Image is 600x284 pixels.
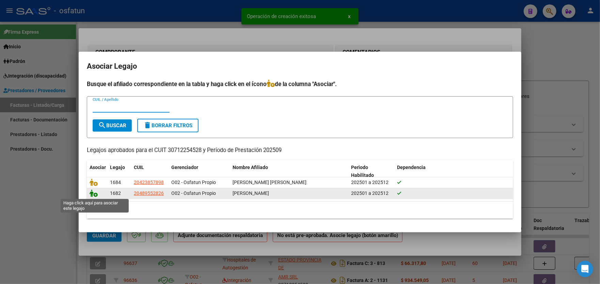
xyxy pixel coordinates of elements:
span: BUTORI CALVO LEANDRO JAVIER [233,180,306,185]
span: CUIL [134,165,144,170]
span: Nombre Afiliado [233,165,268,170]
span: 20489552826 [134,190,164,196]
span: Asociar [90,165,106,170]
button: Buscar [93,119,132,132]
mat-icon: delete [143,121,152,129]
span: RODRIGUEZ EZEQUIEL AUGUSTO [233,190,269,196]
datatable-header-cell: Gerenciador [169,160,230,183]
span: Dependencia [397,165,426,170]
div: 2 registros [87,202,513,219]
span: Buscar [98,122,126,129]
div: Open Intercom Messenger [577,261,593,277]
div: 202501 a 202512 [351,179,392,186]
mat-icon: search [98,121,106,129]
span: 1684 [110,180,121,185]
span: 20423857898 [134,180,164,185]
datatable-header-cell: CUIL [131,160,169,183]
span: Legajo [110,165,125,170]
span: 1682 [110,190,121,196]
span: O02 - Osfatun Propio [171,190,216,196]
datatable-header-cell: Dependencia [395,160,514,183]
span: Periodo Habilitado [351,165,374,178]
span: O02 - Osfatun Propio [171,180,216,185]
div: 202501 a 202512 [351,189,392,197]
datatable-header-cell: Legajo [107,160,131,183]
span: Gerenciador [171,165,198,170]
button: Borrar Filtros [137,119,199,132]
span: Borrar Filtros [143,122,192,129]
p: Legajos aprobados para el CUIT 30712254528 y Período de Prestación 202509 [87,146,513,155]
h4: Busque el afiliado correspondiente en la tabla y haga click en el ícono de la columna "Asociar". [87,80,513,88]
h2: Asociar Legajo [87,60,513,73]
datatable-header-cell: Nombre Afiliado [230,160,349,183]
datatable-header-cell: Periodo Habilitado [349,160,395,183]
datatable-header-cell: Asociar [87,160,107,183]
